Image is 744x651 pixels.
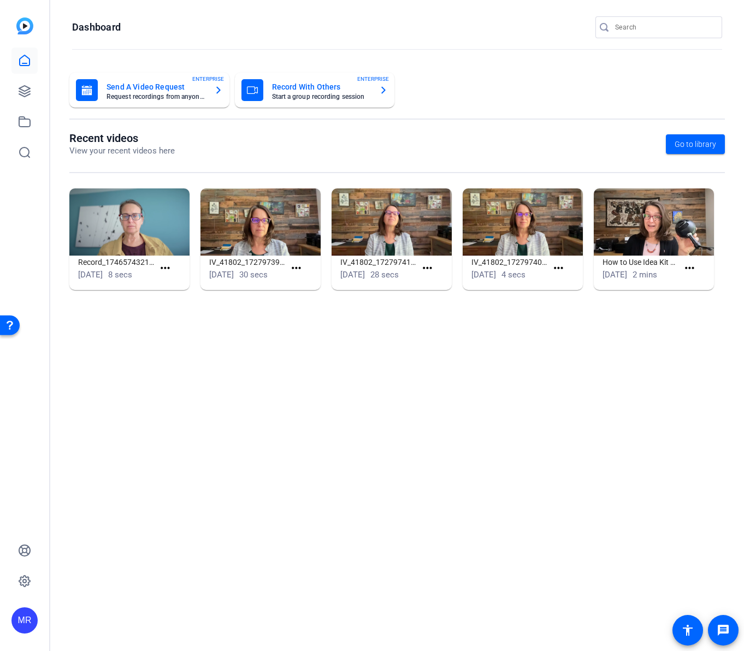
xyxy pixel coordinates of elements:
h1: Recent videos [69,132,175,145]
h1: IV_41802_1727974072817_webcam [471,256,547,269]
h1: Record_1746574321982_webcam [78,256,154,269]
span: [DATE] [603,270,627,280]
mat-card-subtitle: Request recordings from anyone, anywhere [107,93,205,100]
span: 28 secs [370,270,399,280]
img: How to Use Idea Kit Creator Studio [594,188,714,256]
mat-icon: more_horiz [421,262,434,275]
span: ENTERPRISE [357,75,389,83]
mat-icon: more_horiz [158,262,172,275]
mat-icon: more_horiz [552,262,565,275]
button: Record With OthersStart a group recording sessionENTERPRISE [235,73,395,108]
a: Go to library [666,134,725,154]
span: ENTERPRISE [192,75,224,83]
mat-card-title: Send A Video Request [107,80,205,93]
h1: IV_41802_1727974122981_webcam [340,256,416,269]
mat-icon: message [717,624,730,637]
h1: IV_41802_1727973997555_webcam [209,256,285,269]
span: [DATE] [471,270,496,280]
span: [DATE] [340,270,365,280]
span: 4 secs [501,270,525,280]
span: 8 secs [108,270,132,280]
img: blue-gradient.svg [16,17,33,34]
mat-icon: more_horiz [683,262,696,275]
mat-card-title: Record With Others [272,80,371,93]
h1: How to Use Idea Kit Creator Studio [603,256,678,269]
span: 2 mins [633,270,657,280]
h1: Dashboard [72,21,121,34]
mat-icon: more_horiz [290,262,303,275]
img: IV_41802_1727974122981_webcam [332,188,452,256]
span: [DATE] [78,270,103,280]
input: Search [615,21,713,34]
img: Record_1746574321982_webcam [69,188,190,256]
span: Go to library [675,139,716,150]
div: MR [11,607,38,634]
img: IV_41802_1727974072817_webcam [463,188,583,256]
span: 30 secs [239,270,268,280]
span: [DATE] [209,270,234,280]
img: IV_41802_1727973997555_webcam [200,188,321,256]
mat-card-subtitle: Start a group recording session [272,93,371,100]
mat-icon: accessibility [681,624,694,637]
p: View your recent videos here [69,145,175,157]
button: Send A Video RequestRequest recordings from anyone, anywhereENTERPRISE [69,73,229,108]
